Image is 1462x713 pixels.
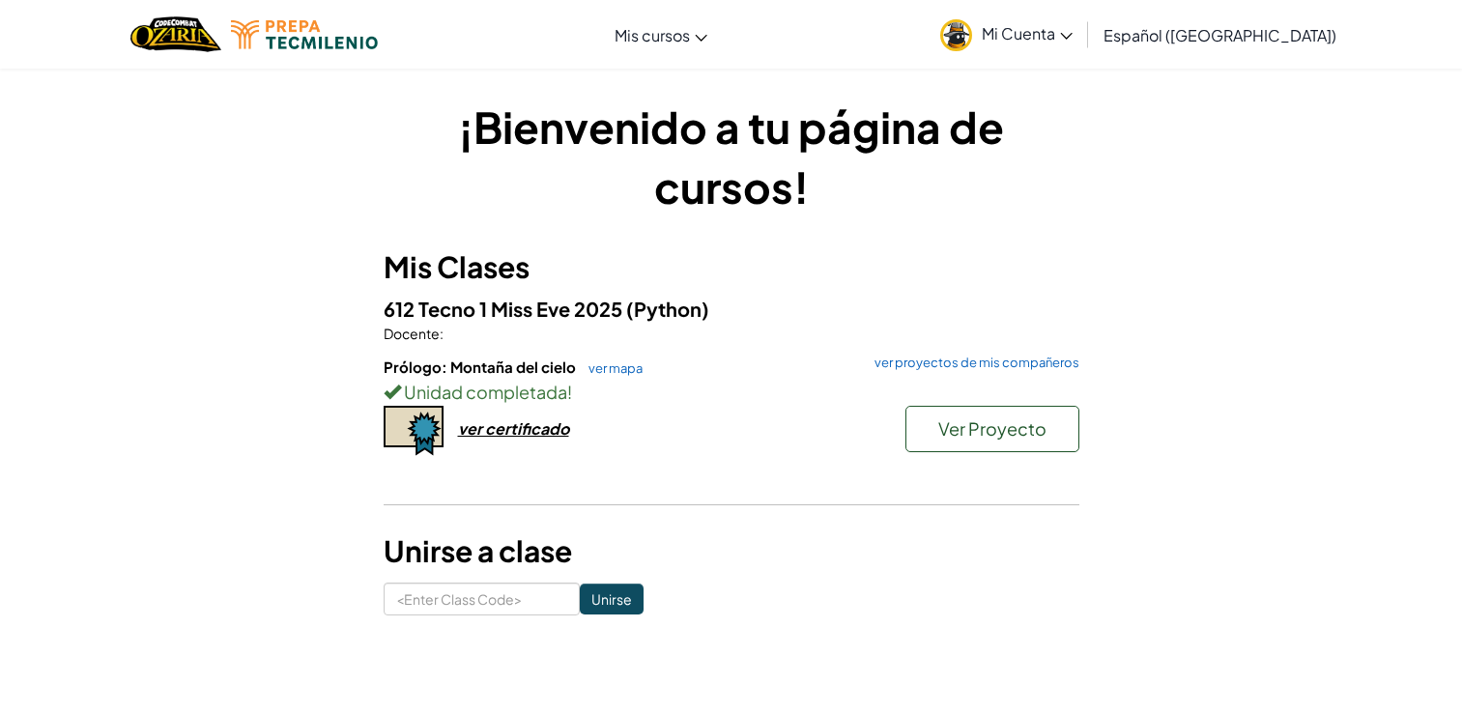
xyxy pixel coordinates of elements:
[458,418,569,439] div: ver certificado
[231,20,378,49] img: Tecmilenio logo
[384,325,440,342] span: Docente
[982,23,1073,43] span: Mi Cuenta
[1094,9,1346,61] a: Español ([GEOGRAPHIC_DATA])
[865,356,1079,369] a: ver proyectos de mis compañeros
[384,418,569,439] a: ver certificado
[384,583,580,615] input: <Enter Class Code>
[1104,25,1336,45] span: Español ([GEOGRAPHIC_DATA])
[567,381,572,403] span: !
[940,19,972,51] img: avatar
[384,297,626,321] span: 612 Tecno 1 Miss Eve 2025
[579,360,643,376] a: ver mapa
[384,97,1079,216] h1: ¡Bienvenido a tu página de cursos!
[384,357,579,376] span: Prólogo: Montaña del cielo
[626,297,709,321] span: (Python)
[384,245,1079,289] h3: Mis Clases
[384,529,1079,573] h3: Unirse a clase
[130,14,220,54] a: Ozaria by CodeCombat logo
[401,381,567,403] span: Unidad completada
[605,9,717,61] a: Mis cursos
[615,25,690,45] span: Mis cursos
[130,14,220,54] img: Home
[905,406,1079,452] button: Ver Proyecto
[580,584,644,614] input: Unirse
[384,406,444,456] img: certificate-icon.png
[931,4,1082,65] a: Mi Cuenta
[938,417,1046,440] span: Ver Proyecto
[440,325,444,342] span: :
